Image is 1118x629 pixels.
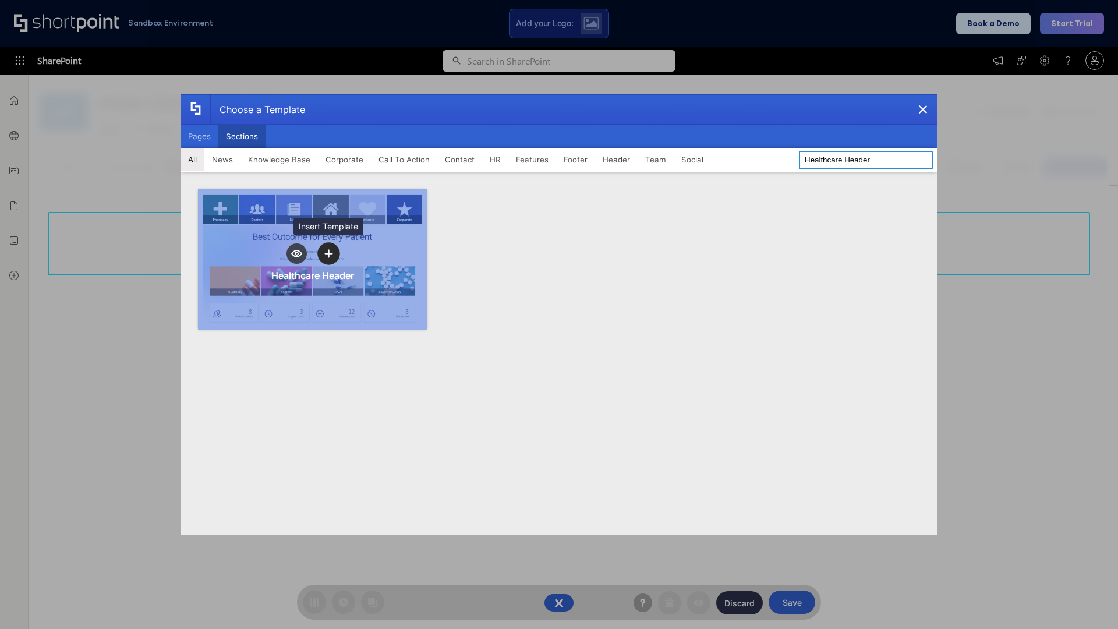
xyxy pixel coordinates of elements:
button: HR [482,148,508,171]
button: Team [638,148,674,171]
input: Search [799,151,933,169]
button: Social [674,148,711,171]
button: Sections [218,125,266,148]
div: Choose a Template [210,95,305,124]
iframe: Chat Widget [1060,573,1118,629]
button: All [181,148,204,171]
button: Header [595,148,638,171]
button: News [204,148,240,171]
button: Corporate [318,148,371,171]
button: Knowledge Base [240,148,318,171]
div: Healthcare Header [271,270,354,281]
button: Contact [437,148,482,171]
button: Features [508,148,556,171]
button: Pages [181,125,218,148]
button: Call To Action [371,148,437,171]
button: Footer [556,148,595,171]
div: template selector [181,94,937,535]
